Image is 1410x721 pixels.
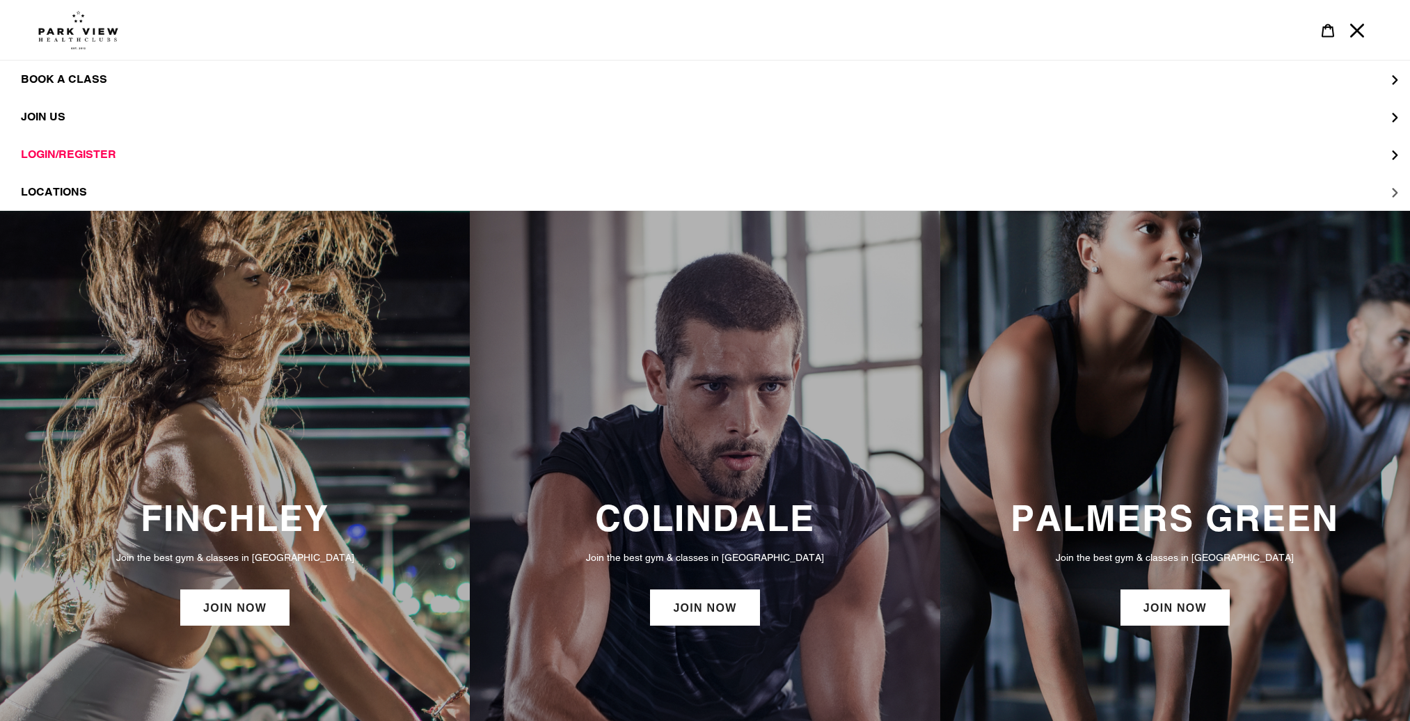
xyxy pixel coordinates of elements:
a: JOIN NOW: Palmers Green Membership [1120,589,1230,626]
p: Join the best gym & classes in [GEOGRAPHIC_DATA] [14,550,456,565]
a: JOIN NOW: Colindale Membership [650,589,759,626]
button: Menu [1342,15,1372,45]
h3: PALMERS GREEN [954,497,1396,539]
span: LOCATIONS [21,185,87,199]
p: Join the best gym & classes in [GEOGRAPHIC_DATA] [484,550,926,565]
h3: FINCHLEY [14,497,456,539]
a: JOIN NOW: Finchley Membership [180,589,290,626]
p: Join the best gym & classes in [GEOGRAPHIC_DATA] [954,550,1396,565]
h3: COLINDALE [484,497,926,539]
img: Park view health clubs is a gym near you. [38,10,118,49]
span: BOOK A CLASS [21,72,107,86]
span: LOGIN/REGISTER [21,148,116,161]
span: JOIN US [21,110,65,124]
